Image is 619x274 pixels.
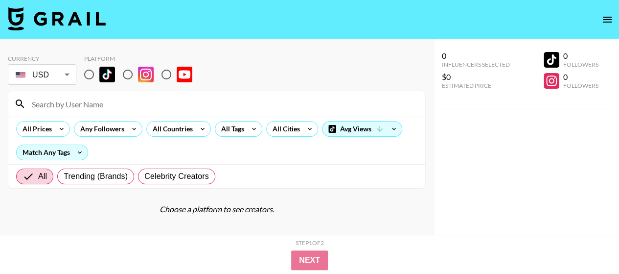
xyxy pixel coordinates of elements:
div: All Prices [17,122,54,136]
div: 0 [563,51,598,61]
img: Grail Talent [8,7,106,30]
button: Next [291,250,328,270]
iframe: Drift Widget Chat Controller [570,225,607,262]
div: Step 1 of 2 [296,239,324,247]
img: YouTube [177,67,192,82]
div: $0 [442,72,510,82]
div: 0 [442,51,510,61]
div: All Cities [267,122,302,136]
div: Followers [563,82,598,89]
div: All Countries [147,122,195,136]
div: USD [10,66,74,83]
input: Search by User Name [26,96,419,112]
div: All Tags [215,122,246,136]
div: Avg Views [322,122,402,136]
span: Trending (Brands) [64,171,128,182]
div: Match Any Tags [17,145,88,160]
div: Choose a platform to see creators. [8,204,426,214]
div: Any Followers [74,122,126,136]
span: All [38,171,47,182]
button: open drawer [597,10,617,29]
img: Instagram [138,67,154,82]
div: Influencers Selected [442,61,510,68]
div: 0 [563,72,598,82]
div: Platform [84,55,200,62]
img: TikTok [99,67,115,82]
div: Estimated Price [442,82,510,89]
div: Currency [8,55,76,62]
div: Followers [563,61,598,68]
span: Celebrity Creators [144,171,209,182]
